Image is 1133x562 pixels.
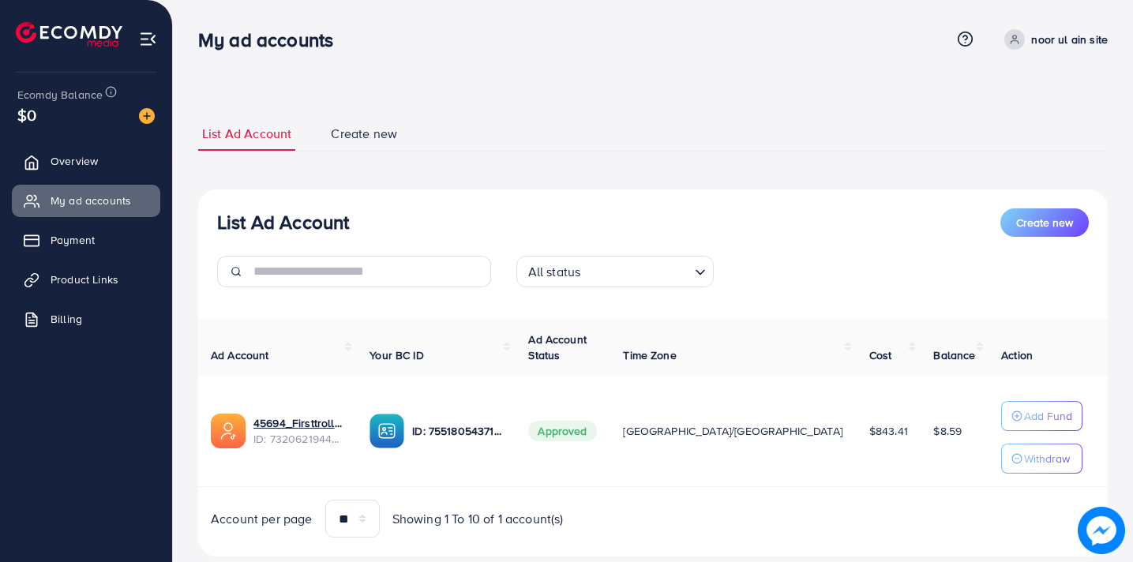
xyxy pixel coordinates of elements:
div: Search for option [516,256,714,287]
img: ic-ba-acc.ded83a64.svg [370,414,404,448]
span: Ad Account [211,347,269,363]
button: Add Fund [1001,401,1082,431]
span: Account per page [211,510,313,528]
img: ic-ads-acc.e4c84228.svg [211,414,246,448]
span: All status [525,260,584,283]
img: image [1078,507,1125,554]
a: Overview [12,145,160,177]
img: menu [139,30,157,48]
img: logo [16,22,122,47]
span: Overview [51,153,98,169]
p: noor ul ain site [1031,30,1108,49]
span: Ad Account Status [528,332,587,363]
span: Ecomdy Balance [17,87,103,103]
p: ID: 7551805437130473490 [412,421,503,440]
div: <span class='underline'>45694_Firsttrolly_1704465137831</span></br>7320621944758534145 [253,415,344,448]
span: $0 [17,103,36,126]
img: image [139,108,155,124]
h3: List Ad Account [217,211,349,234]
a: Payment [12,224,160,256]
span: $8.59 [933,423,962,439]
span: List Ad Account [202,125,291,143]
span: Cost [869,347,892,363]
span: Your BC ID [370,347,424,363]
span: Billing [51,311,82,327]
span: ID: 7320621944758534145 [253,431,344,447]
a: Product Links [12,264,160,295]
span: My ad accounts [51,193,131,208]
a: 45694_Firsttrolly_1704465137831 [253,415,344,431]
span: Time Zone [623,347,676,363]
span: [GEOGRAPHIC_DATA]/[GEOGRAPHIC_DATA] [623,423,842,439]
span: Showing 1 To 10 of 1 account(s) [392,510,564,528]
span: Product Links [51,272,118,287]
span: Create new [331,125,397,143]
a: My ad accounts [12,185,160,216]
button: Create new [1000,208,1089,237]
input: Search for option [585,257,688,283]
span: Create new [1016,215,1073,230]
p: Withdraw [1024,449,1070,468]
span: Action [1001,347,1033,363]
p: Add Fund [1024,407,1072,425]
span: Balance [933,347,975,363]
a: Billing [12,303,160,335]
a: noor ul ain site [998,29,1108,50]
span: Approved [528,421,596,441]
h3: My ad accounts [198,28,346,51]
span: $843.41 [869,423,908,439]
button: Withdraw [1001,444,1082,474]
span: Payment [51,232,95,248]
